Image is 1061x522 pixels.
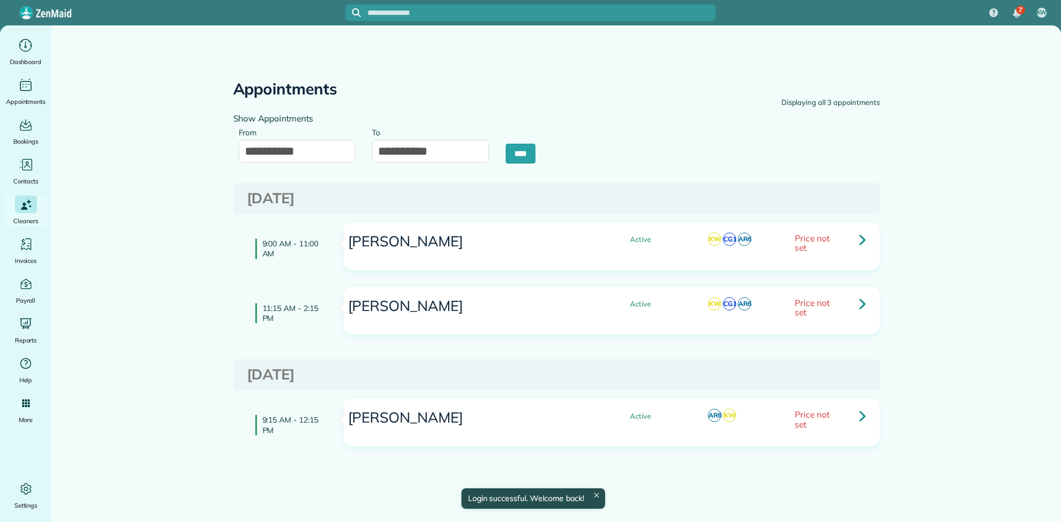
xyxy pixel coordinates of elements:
[15,335,37,346] span: Reports
[345,8,361,17] button: Focus search
[372,122,386,142] label: To
[461,488,605,509] div: Login successful. Welcome back!
[347,410,591,426] h3: [PERSON_NAME]
[4,275,47,306] a: Payroll
[781,97,880,108] div: Displaying all 3 appointments
[795,297,829,318] span: Price not set
[247,191,866,207] h3: [DATE]
[4,116,47,147] a: Bookings
[621,236,651,243] span: Active
[4,235,47,266] a: Invoices
[239,122,262,142] label: From
[347,234,591,250] h3: [PERSON_NAME]
[723,409,736,422] span: KW
[347,298,591,314] h3: [PERSON_NAME]
[4,156,47,187] a: Contacts
[255,239,327,259] h4: 9:00 AM - 11:00 AM
[1018,6,1022,14] span: 7
[255,415,327,435] h4: 9:15 AM - 12:15 PM
[738,233,751,246] span: AR6
[352,8,361,17] svg: Focus search
[16,295,36,306] span: Payroll
[738,297,751,310] span: AR6
[15,255,37,266] span: Invoices
[1037,8,1047,17] span: KW
[13,136,39,147] span: Bookings
[723,297,736,310] span: CG1
[14,500,38,511] span: Settings
[10,56,41,67] span: Dashboard
[795,409,829,429] span: Price not set
[4,355,47,386] a: Help
[4,36,47,67] a: Dashboard
[621,300,651,308] span: Active
[1005,1,1028,25] div: 7 unread notifications
[233,114,548,123] h4: Show Appointments
[13,215,38,226] span: Cleaners
[621,413,651,420] span: Active
[708,409,721,422] span: AR6
[708,297,721,310] span: KW
[708,233,721,246] span: KW
[4,315,47,346] a: Reports
[13,176,38,187] span: Contacts
[4,480,47,511] a: Settings
[19,414,33,425] span: More
[795,233,829,253] span: Price not set
[19,375,33,386] span: Help
[4,196,47,226] a: Cleaners
[255,303,327,323] h4: 11:15 AM - 2:15 PM
[4,76,47,107] a: Appointments
[247,367,866,383] h3: [DATE]
[723,233,736,246] span: CG1
[233,81,338,98] h2: Appointments
[6,96,46,107] span: Appointments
